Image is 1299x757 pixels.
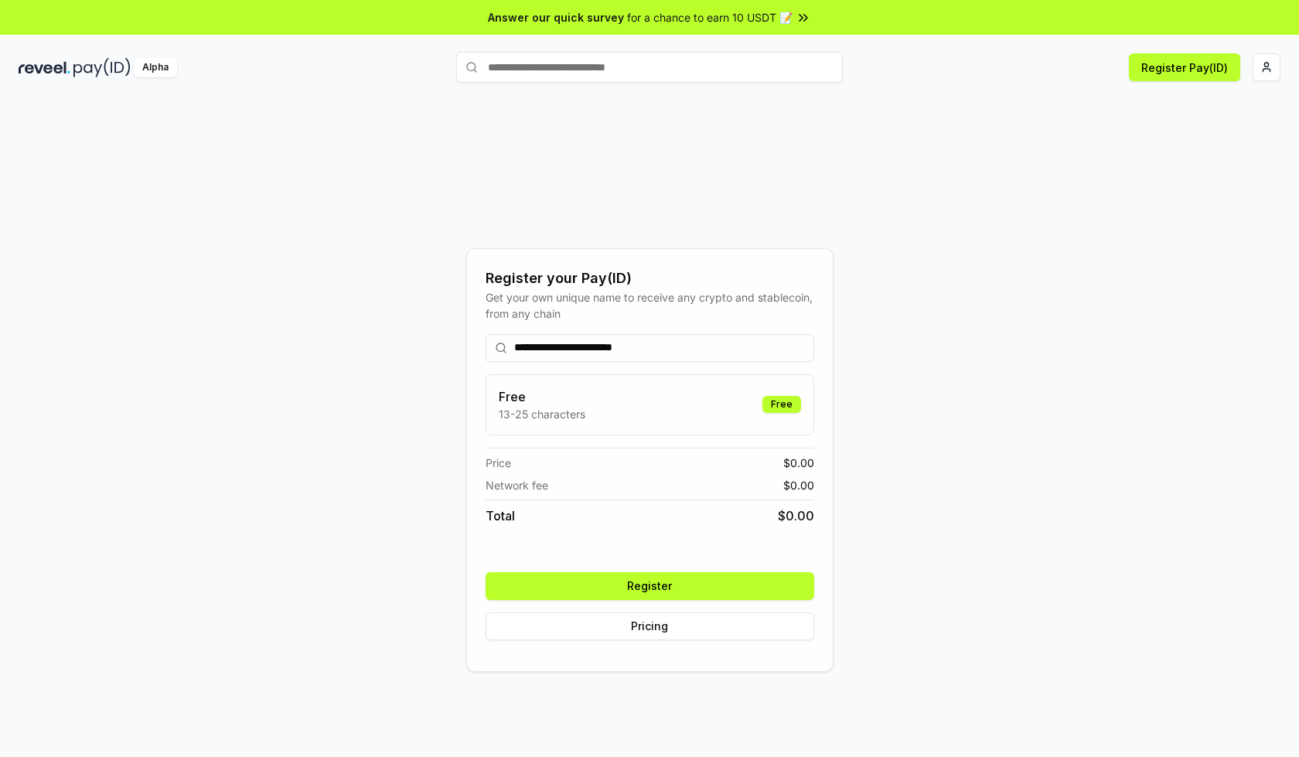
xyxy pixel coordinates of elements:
span: Answer our quick survey [488,9,624,26]
div: Register your Pay(ID) [486,268,814,289]
img: reveel_dark [19,58,70,77]
span: Network fee [486,477,548,493]
button: Register Pay(ID) [1129,53,1240,81]
h3: Free [499,387,585,406]
span: for a chance to earn 10 USDT 📝 [627,9,793,26]
div: Alpha [134,58,177,77]
span: $ 0.00 [778,506,814,525]
span: $ 0.00 [783,455,814,471]
span: Price [486,455,511,471]
p: 13-25 characters [499,406,585,422]
button: Register [486,572,814,600]
span: $ 0.00 [783,477,814,493]
div: Get your own unique name to receive any crypto and stablecoin, from any chain [486,289,814,322]
button: Pricing [486,612,814,640]
span: Total [486,506,515,525]
img: pay_id [73,58,131,77]
div: Free [762,396,801,413]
